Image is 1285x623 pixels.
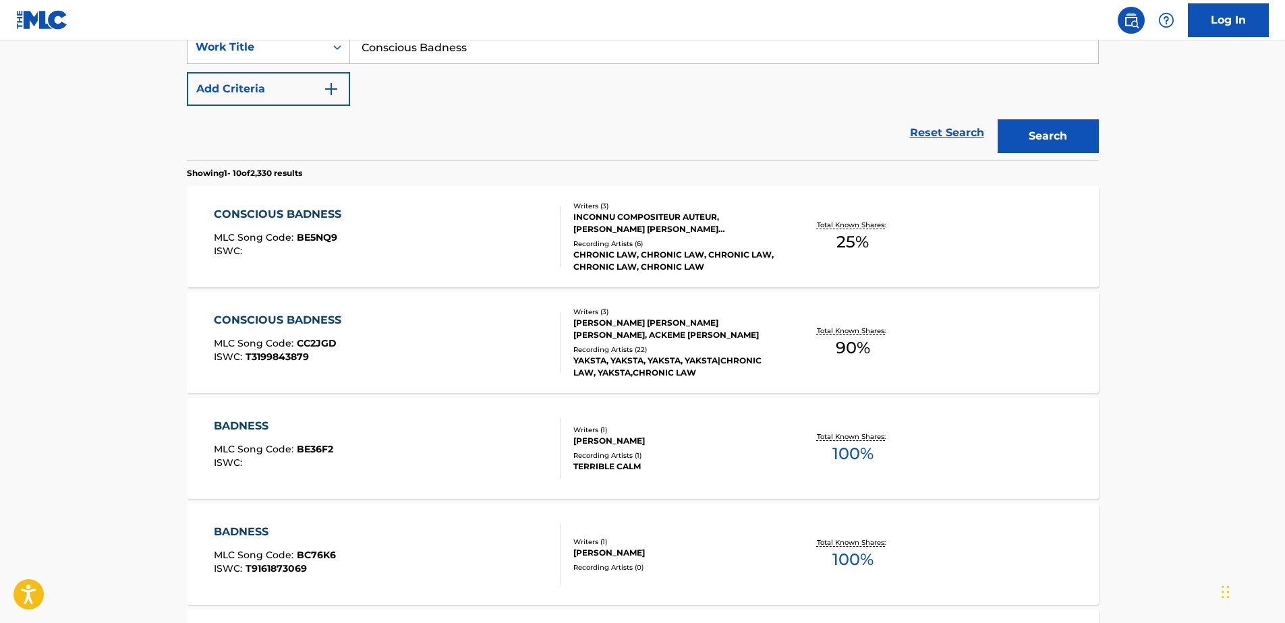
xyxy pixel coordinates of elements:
div: Recording Artists ( 1 ) [573,450,777,461]
div: BADNESS [214,418,333,434]
span: 100 % [832,442,874,466]
span: BE5NQ9 [297,231,337,243]
p: Total Known Shares: [817,432,889,442]
span: MLC Song Code : [214,443,297,455]
div: CHRONIC LAW, CHRONIC LAW, CHRONIC LAW, CHRONIC LAW, CHRONIC LAW [573,249,777,273]
div: Writers ( 1 ) [573,537,777,547]
a: BADNESSMLC Song Code:BC76K6ISWC:T9161873069Writers (1)[PERSON_NAME]Recording Artists (0)Total Kno... [187,504,1099,605]
a: CONSCIOUS BADNESSMLC Song Code:BE5NQ9ISWC:Writers (3)INCONNU COMPOSITEUR AUTEUR, [PERSON_NAME] [P... [187,186,1099,287]
span: T3199843879 [246,351,309,363]
p: Total Known Shares: [817,537,889,547]
div: Work Title [196,39,317,55]
div: [PERSON_NAME] [573,435,777,447]
span: 100 % [832,547,874,572]
span: ISWC : [214,562,246,574]
div: CONSCIOUS BADNESS [214,312,348,328]
button: Search [998,119,1099,153]
div: [PERSON_NAME] [PERSON_NAME] [PERSON_NAME], ACKEME [PERSON_NAME] [573,317,777,341]
div: BADNESS [214,524,336,540]
span: BC76K6 [297,549,336,561]
span: BE36F2 [297,443,333,455]
img: MLC Logo [16,10,68,30]
a: CONSCIOUS BADNESSMLC Song Code:CC2JGDISWC:T3199843879Writers (3)[PERSON_NAME] [PERSON_NAME] [PERS... [187,292,1099,393]
div: CONSCIOUS BADNESS [214,206,348,222]
div: Recording Artists ( 22 ) [573,345,777,355]
div: [PERSON_NAME] [573,547,777,559]
div: Writers ( 3 ) [573,307,777,317]
div: Writers ( 3 ) [573,201,777,211]
div: Writers ( 1 ) [573,425,777,435]
div: TERRIBLE CALM [573,461,777,473]
form: Search Form [187,30,1099,160]
span: T9161873069 [246,562,307,574]
div: Recording Artists ( 0 ) [573,562,777,572]
span: ISWC : [214,351,246,363]
button: Add Criteria [187,72,350,106]
iframe: Chat Widget [1218,558,1285,623]
a: Public Search [1118,7,1145,34]
div: YAKSTA, YAKSTA, YAKSTA, YAKSTA|CHRONIC LAW, YAKSTA,CHRONIC LAW [573,355,777,379]
p: Total Known Shares: [817,326,889,336]
div: INCONNU COMPOSITEUR AUTEUR, [PERSON_NAME] [PERSON_NAME] [PERSON_NAME] [573,211,777,235]
span: MLC Song Code : [214,337,297,349]
span: 25 % [836,230,869,254]
a: Log In [1188,3,1269,37]
p: Showing 1 - 10 of 2,330 results [187,167,302,179]
span: MLC Song Code : [214,231,297,243]
span: 90 % [836,336,870,360]
span: ISWC : [214,456,246,469]
span: ISWC : [214,245,246,257]
a: BADNESSMLC Song Code:BE36F2ISWC:Writers (1)[PERSON_NAME]Recording Artists (1)TERRIBLE CALMTotal K... [187,398,1099,499]
img: 9d2ae6d4665cec9f34b9.svg [323,81,339,97]
div: Recording Artists ( 6 ) [573,239,777,249]
p: Total Known Shares: [817,220,889,230]
img: search [1123,12,1139,28]
img: help [1158,12,1174,28]
a: Reset Search [903,118,991,148]
div: Help [1153,7,1180,34]
span: CC2JGD [297,337,337,349]
div: Drag [1222,572,1230,612]
span: MLC Song Code : [214,549,297,561]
